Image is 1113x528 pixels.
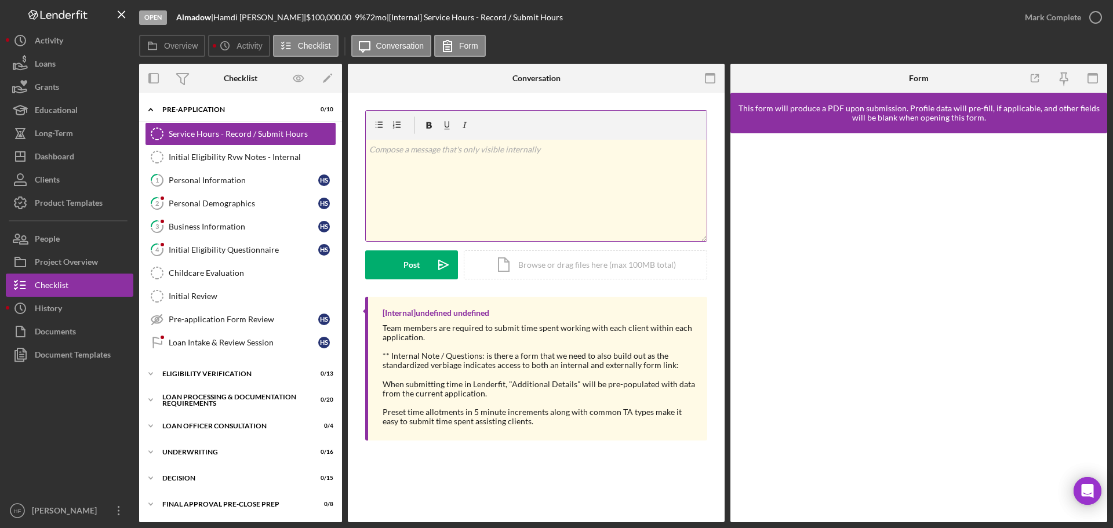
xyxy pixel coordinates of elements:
div: Pre-Application [162,106,304,113]
div: Decision [162,475,304,482]
a: 4Initial Eligibility QuestionnaireHS [145,238,336,261]
label: Conversation [376,41,424,50]
div: Underwriting [162,449,304,456]
button: Checklist [273,35,339,57]
label: Checklist [298,41,331,50]
div: Form [909,74,929,83]
div: H S [318,198,330,209]
div: | [176,13,213,22]
div: This form will produce a PDF upon submission. Profile data will pre-fill, if applicable, and othe... [736,104,1101,122]
a: Loan Intake & Review SessionHS [145,331,336,354]
div: Eligibility Verification [162,370,304,377]
div: Mark Complete [1025,6,1081,29]
div: 0 / 15 [312,475,333,482]
a: 1Personal InformationHS [145,169,336,192]
div: Business Information [169,222,318,231]
button: Post [365,250,458,279]
a: 2Personal DemographicsHS [145,192,336,215]
a: Childcare Evaluation [145,261,336,285]
div: Post [403,250,420,279]
div: Loan Officer Consultation [162,423,304,429]
button: Conversation [351,35,432,57]
div: Service Hours - Record / Submit Hours [169,129,336,139]
div: [PERSON_NAME] [29,499,104,525]
a: Service Hours - Record / Submit Hours [145,122,336,145]
div: 0 / 10 [312,106,333,113]
text: HF [14,508,21,514]
div: 0 / 4 [312,423,333,429]
button: Document Templates [6,343,133,366]
iframe: Lenderfit form [742,145,1097,511]
div: Open [139,10,167,25]
div: Initial Review [169,292,336,301]
div: H S [318,314,330,325]
div: 0 / 13 [312,370,333,377]
div: $100,000.00 [306,13,355,22]
div: Checklist [224,74,257,83]
tspan: 4 [155,246,159,253]
div: Preset time allotments in 5 minute increments along with common TA types make it easy to submit t... [383,407,696,426]
div: H S [318,174,330,186]
div: Personal Information [169,176,318,185]
div: Initial Eligibility Questionnaire [169,245,318,254]
div: Conversation [512,74,561,83]
div: | [Internal] Service Hours - Record / Submit Hours [387,13,563,22]
a: Initial Eligibility Rvw Notes - Internal [145,145,336,169]
a: Initial Review [145,285,336,308]
div: Childcare Evaluation [169,268,336,278]
label: Form [459,41,478,50]
div: Loan Intake & Review Session [169,338,318,347]
div: Personal Demographics [169,199,318,208]
label: Activity [237,41,262,50]
b: Almadow [176,12,211,22]
tspan: 1 [155,176,159,184]
div: H S [318,221,330,232]
div: [Internal] undefined undefined [383,308,489,318]
button: Mark Complete [1013,6,1107,29]
div: H S [318,337,330,348]
a: Pre-application Form ReviewHS [145,308,336,331]
button: Overview [139,35,205,57]
div: When submitting time in Lenderfit, "Additional Details" will be pre-populated with data from the ... [383,380,696,398]
div: 72 mo [366,13,387,22]
tspan: 2 [155,199,159,207]
div: Pre-application Form Review [169,315,318,324]
div: Loan Processing & Documentation Requirements [162,394,304,407]
div: ** Internal Note / Questions: is there a form that we need to also build out as the standardized ... [383,351,696,370]
div: H S [318,244,330,256]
